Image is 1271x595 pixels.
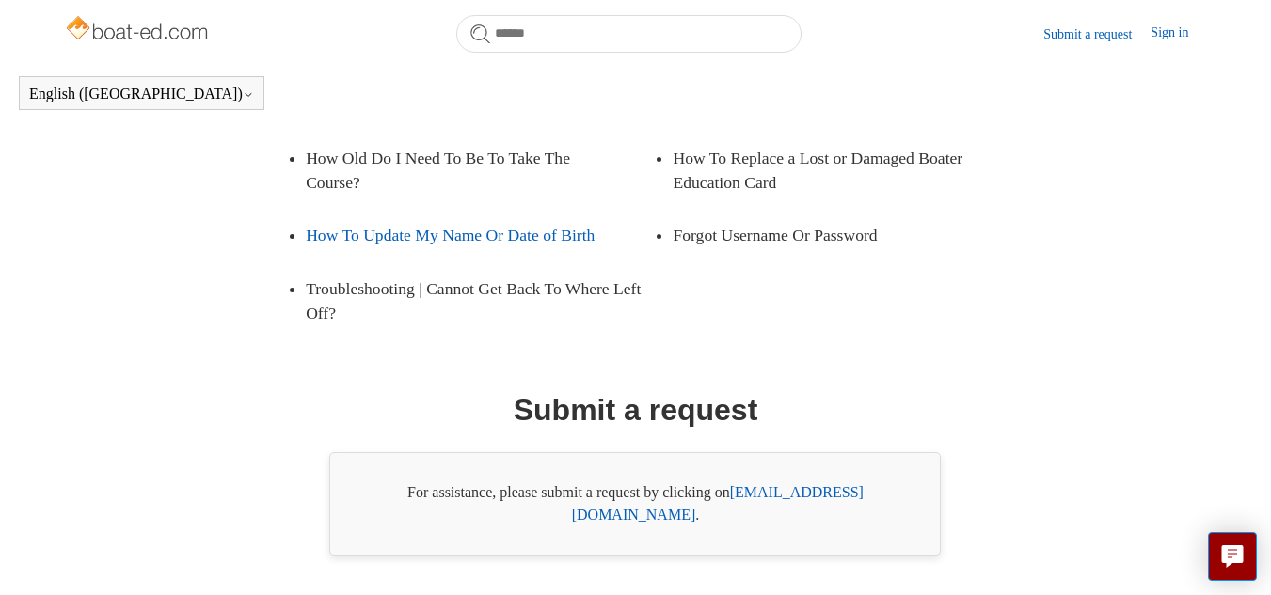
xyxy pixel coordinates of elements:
a: Troubleshooting | Cannot Get Back To Where Left Off? [306,262,654,340]
a: Sign in [1151,23,1207,45]
h1: Submit a request [514,387,758,432]
a: How To Update My Name Or Date of Birth [306,209,626,261]
a: Submit a request [1043,24,1151,44]
img: Boat-Ed Help Center home page [64,11,214,49]
a: Forgot Username Or Password [673,209,993,261]
div: For assistance, please submit a request by clicking on . [329,452,941,556]
button: Live chat [1208,532,1257,581]
button: English ([GEOGRAPHIC_DATA]) [29,86,254,102]
input: Search [456,15,802,53]
a: How To Replace a Lost or Damaged Boater Education Card [673,132,1021,210]
a: How Old Do I Need To Be To Take The Course? [306,132,626,210]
